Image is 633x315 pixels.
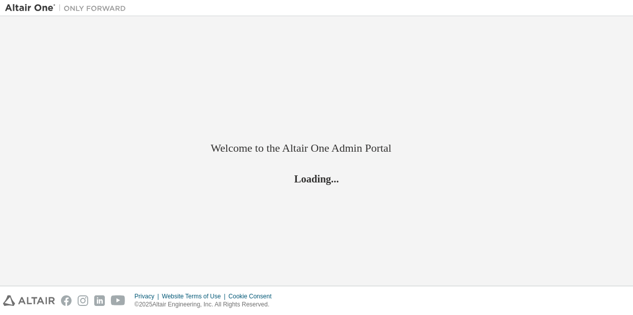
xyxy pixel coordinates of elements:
img: facebook.svg [61,295,72,306]
p: © 2025 Altair Engineering, Inc. All Rights Reserved. [135,300,278,309]
img: instagram.svg [78,295,88,306]
div: Cookie Consent [228,292,277,300]
h2: Loading... [211,172,422,185]
img: linkedin.svg [94,295,105,306]
img: youtube.svg [111,295,125,306]
div: Privacy [135,292,162,300]
div: Website Terms of Use [162,292,228,300]
img: altair_logo.svg [3,295,55,306]
img: Altair One [5,3,131,13]
h2: Welcome to the Altair One Admin Portal [211,141,422,155]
